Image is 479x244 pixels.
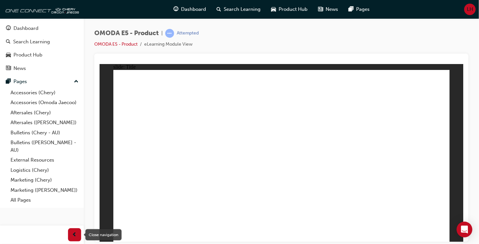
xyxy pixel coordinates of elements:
span: guage-icon [173,5,178,13]
span: Pages [356,6,370,13]
div: Pages [13,78,27,85]
span: Dashboard [181,6,206,13]
span: guage-icon [6,26,11,32]
span: learningRecordVerb_ATTEMPT-icon [165,29,174,38]
a: Product Hub [3,49,81,61]
span: Product Hub [279,6,308,13]
a: Search Learning [3,36,81,48]
a: Bulletins (Chery - AU) [8,128,81,138]
a: Aftersales (Chery) [8,108,81,118]
span: car-icon [271,5,276,13]
li: eLearning Module View [144,41,193,48]
span: LH [467,6,473,13]
div: Attempted [177,30,199,36]
span: pages-icon [349,5,354,13]
a: search-iconSearch Learning [211,3,266,16]
a: Aftersales ([PERSON_NAME]) [8,118,81,128]
span: search-icon [6,39,11,45]
a: Accessories (Chery) [8,88,81,98]
span: pages-icon [6,79,11,85]
button: Pages [3,76,81,88]
span: OMODA E5 - Product [94,30,159,37]
a: OMODA E5 - Product [94,41,138,47]
span: search-icon [217,5,221,13]
a: Dashboard [3,22,81,34]
span: news-icon [6,66,11,72]
a: guage-iconDashboard [168,3,211,16]
span: prev-icon [72,231,77,239]
span: news-icon [318,5,323,13]
div: Open Intercom Messenger [457,222,472,237]
a: All Pages [8,195,81,205]
div: News [13,65,26,72]
a: Bulletins ([PERSON_NAME] - AU) [8,138,81,155]
a: news-iconNews [313,3,343,16]
a: Accessories (Omoda Jaecoo) [8,98,81,108]
a: Marketing (Chery) [8,175,81,185]
button: LH [464,4,476,15]
span: News [326,6,338,13]
a: External Resources [8,155,81,165]
a: car-iconProduct Hub [266,3,313,16]
a: pages-iconPages [343,3,375,16]
div: Close navigation [85,229,122,240]
div: Dashboard [13,25,38,32]
span: | [161,30,163,37]
img: oneconnect [3,3,79,16]
span: car-icon [6,52,11,58]
div: Product Hub [13,51,42,59]
a: News [3,62,81,75]
div: Search Learning [13,38,50,46]
a: Logistics (Chery) [8,165,81,175]
button: DashboardSearch LearningProduct HubNews [3,21,81,76]
a: Marketing ([PERSON_NAME]) [8,185,81,195]
span: up-icon [74,78,79,86]
span: Search Learning [224,6,261,13]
